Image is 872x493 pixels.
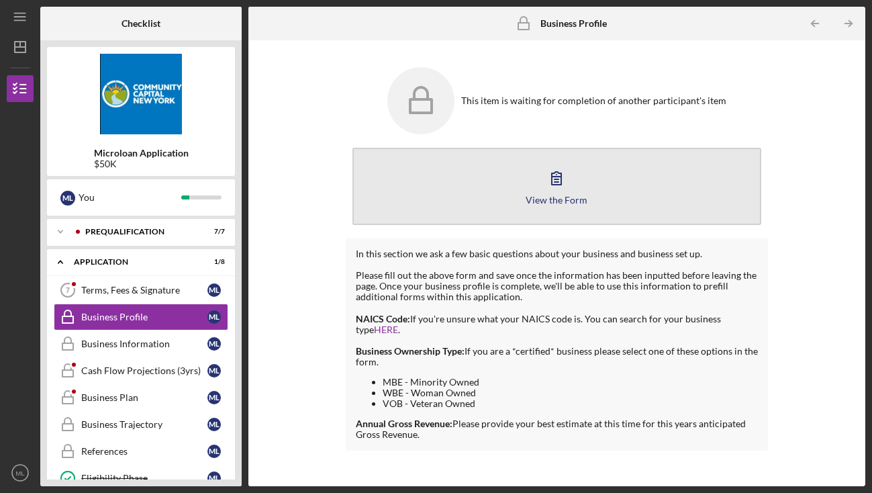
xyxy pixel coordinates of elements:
[94,148,189,159] b: Microloan Application
[81,419,207,430] div: Business Trajectory
[81,446,207,457] div: References
[79,186,181,209] div: You
[54,438,228,465] a: ReferencesML
[356,249,758,441] div: In this section we ask a few basic questions about your business and business set up. Please fill...
[352,148,761,225] button: View the Form
[54,304,228,330] a: Business ProfileML
[54,330,228,357] a: Business InformationML
[54,465,228,492] a: Eligibility PhaseML
[207,337,221,351] div: M L
[461,95,726,106] div: This item is waiting for completion of another participant's item
[81,285,207,296] div: Terms, Fees & Signature
[7,459,34,486] button: ML
[81,339,207,349] div: Business Information
[85,228,191,236] div: Prequalification
[54,357,228,384] a: Cash Flow Projections (3yrs)ML
[81,365,207,376] div: Cash Flow Projections (3yrs)
[81,473,207,484] div: Eligibility Phase
[374,324,398,335] a: HERE
[207,472,221,485] div: M L
[60,191,75,206] div: M L
[356,313,410,324] strong: NAICS Code:
[207,418,221,431] div: M L
[383,377,758,388] li: MBE - Minority Owned
[207,445,221,458] div: M L
[356,345,465,357] strong: Business Ownership Type:
[122,18,160,29] b: Checklist
[207,391,221,404] div: M L
[356,418,452,429] strong: Annual Gross Revenue:
[207,364,221,377] div: M L
[54,277,228,304] a: 7Terms, Fees & SignatureML
[383,388,758,398] li: WBE - Woman Owned
[54,384,228,411] a: Business PlanML
[54,411,228,438] a: Business TrajectoryML
[81,312,207,322] div: Business Profile
[15,469,25,477] text: ML
[526,195,587,205] div: View the Form
[201,228,225,236] div: 7 / 7
[207,310,221,324] div: M L
[47,54,235,134] img: Product logo
[383,398,758,409] li: VOB - Veteran Owned
[94,159,189,169] div: $50K
[66,286,70,294] tspan: 7
[74,258,191,266] div: Application
[201,258,225,266] div: 1 / 8
[81,392,207,403] div: Business Plan
[540,18,607,29] b: Business Profile
[207,283,221,297] div: M L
